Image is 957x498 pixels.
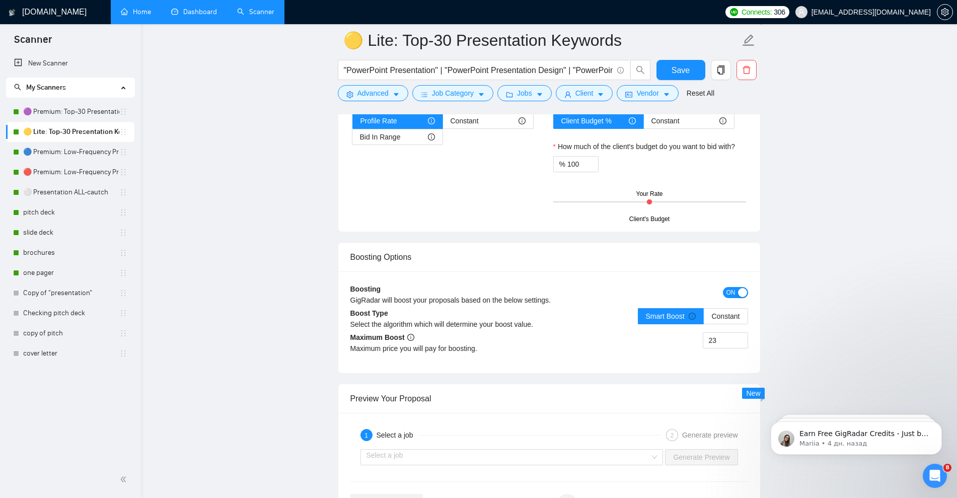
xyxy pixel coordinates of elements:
span: holder [119,349,127,358]
button: idcardVendorcaret-down [617,85,678,101]
span: Vendor [636,88,658,99]
input: Scanner name... [343,28,740,53]
b: Maximum Boost [350,333,414,341]
iframe: Intercom live chat [923,464,947,488]
span: holder [119,289,127,297]
span: Smart Boost [646,312,696,320]
a: ⚪ Presentation ALL-cautch [23,182,119,202]
div: Your Rate [636,189,663,199]
img: logo [9,5,16,21]
button: Generate Preview [665,449,738,465]
span: 2 [671,432,674,439]
li: brochures [6,243,134,263]
li: pitch deck [6,202,134,223]
span: edit [742,34,755,47]
div: Select the algorithm which will determine your boost value. [350,319,549,330]
span: caret-down [536,91,543,98]
span: info-circle [617,67,624,74]
span: holder [119,188,127,196]
a: Copy of "presentation" [23,283,119,303]
li: ⚪ Presentation ALL-cautch [6,182,134,202]
span: holder [119,269,127,277]
span: Save [672,64,690,77]
li: one pager [6,263,134,283]
div: Client's Budget [629,215,670,224]
a: brochures [23,243,119,263]
span: info-circle [407,334,414,341]
li: 🔴 Premium: Low-Frequency Presentations [6,162,134,182]
a: pitch deck [23,202,119,223]
span: Client Budget % [561,113,612,128]
span: Scanner [6,32,60,53]
a: 🔴 Premium: Low-Frequency Presentations [23,162,119,182]
a: dashboardDashboard [171,8,217,16]
span: Constant [451,113,479,128]
span: My Scanners [14,83,66,92]
span: setting [346,91,353,98]
li: copy of pitch [6,323,134,343]
span: Bid In Range [360,129,401,145]
span: Connects: [742,7,772,18]
span: folder [506,91,513,98]
span: Profile Rate [360,113,397,128]
span: search [631,65,650,75]
span: caret-down [597,91,604,98]
span: holder [119,329,127,337]
span: 306 [774,7,785,18]
button: setting [937,4,953,20]
button: search [630,60,650,80]
span: caret-down [663,91,670,98]
label: How much of the client's budget do you want to bid with? [553,141,735,152]
button: folderJobscaret-down [497,85,552,101]
span: caret-down [478,91,485,98]
button: delete [737,60,757,80]
a: homeHome [121,8,151,16]
span: holder [119,249,127,257]
span: 8 [943,464,951,472]
span: search [14,84,21,91]
span: user [798,9,805,16]
span: ON [726,287,735,298]
span: copy [711,65,730,75]
a: 🔵 Premium: Low-Frequency Presentations [23,142,119,162]
li: Checking pitch deck [6,303,134,323]
li: slide deck [6,223,134,243]
div: Maximum price you will pay for boosting. [350,343,549,354]
span: idcard [625,91,632,98]
a: New Scanner [14,53,126,74]
span: holder [119,148,127,156]
span: holder [119,309,127,317]
li: New Scanner [6,53,134,74]
span: bars [421,91,428,98]
span: info-circle [428,133,435,140]
span: caret-down [393,91,400,98]
span: Job Category [432,88,474,99]
li: 🔵 Premium: Low-Frequency Presentations [6,142,134,162]
span: holder [119,168,127,176]
a: slide deck [23,223,119,243]
b: Boost Type [350,309,388,317]
span: holder [119,229,127,237]
li: 🟡 Lite: Top-30 Presentation Keywords [6,122,134,142]
span: info-circle [689,313,696,320]
span: My Scanners [26,83,66,92]
a: copy of pitch [23,323,119,343]
li: 🟣 Premium: Top-30 Presentation Keywords [6,102,134,122]
li: cover letter [6,343,134,364]
div: Boosting Options [350,243,748,271]
a: Reset All [687,88,714,99]
div: Generate preview [682,429,738,441]
button: Save [656,60,705,80]
span: Jobs [517,88,532,99]
span: Advanced [357,88,389,99]
iframe: Intercom notifications сообщение [756,400,957,471]
span: delete [737,65,756,75]
button: barsJob Categorycaret-down [412,85,493,101]
a: Checking pitch deck [23,303,119,323]
li: Copy of "presentation" [6,283,134,303]
button: userClientcaret-down [556,85,613,101]
span: info-circle [519,117,526,124]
